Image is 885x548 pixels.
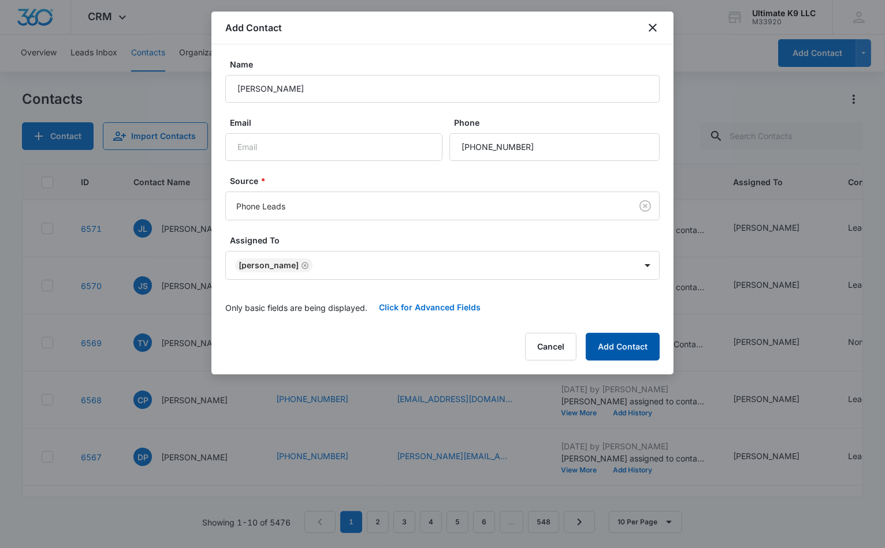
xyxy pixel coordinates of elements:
label: Phone [454,117,664,129]
button: Click for Advanced Fields [367,294,492,321]
input: Phone [449,133,660,161]
label: Email [230,117,447,129]
input: Name [225,75,660,103]
button: Clear [636,197,655,215]
div: Remove Colby Nuthall [299,261,309,269]
h1: Add Contact [225,21,282,35]
button: Add Contact [586,333,660,361]
input: Email [225,133,442,161]
label: Name [230,58,664,70]
button: close [646,21,660,35]
label: Source [230,175,664,187]
p: Only basic fields are being displayed. [225,302,367,314]
label: Assigned To [230,234,664,246]
button: Cancel [525,333,577,361]
div: [PERSON_NAME] [239,261,299,269]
